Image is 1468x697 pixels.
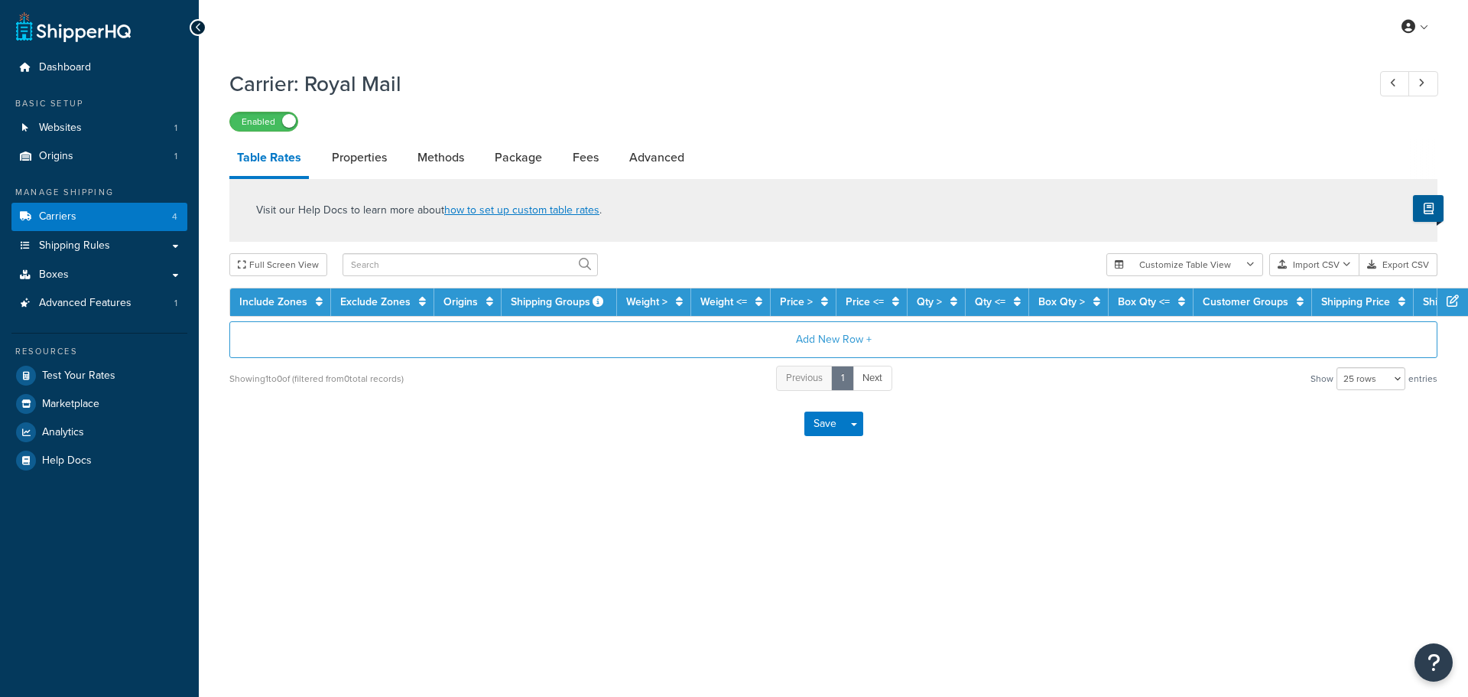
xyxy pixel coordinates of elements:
span: Previous [786,370,823,385]
a: Weight <= [700,294,747,310]
a: Exclude Zones [340,294,411,310]
span: Analytics [42,426,84,439]
a: Test Your Rates [11,362,187,389]
span: Next [862,370,882,385]
a: Analytics [11,419,187,446]
span: Advanced Features [39,297,132,310]
input: Search [343,253,598,276]
button: Show Help Docs [1413,195,1444,222]
button: Customize Table View [1106,253,1263,276]
li: Websites [11,114,187,142]
span: Marketplace [42,398,99,411]
span: entries [1408,368,1437,389]
a: Dashboard [11,54,187,82]
a: Qty <= [975,294,1005,310]
a: Advanced [622,139,692,176]
a: how to set up custom table rates [444,202,599,218]
span: Websites [39,122,82,135]
p: Visit our Help Docs to learn more about . [256,202,602,219]
button: Full Screen View [229,253,327,276]
a: Price <= [846,294,884,310]
a: Previous [776,366,833,391]
a: Table Rates [229,139,309,179]
span: Shipping Rules [39,239,110,252]
a: Advanced Features1 [11,289,187,318]
button: Add New Row + [229,321,1437,358]
div: Basic Setup [11,97,187,110]
li: Carriers [11,203,187,231]
a: Methods [410,139,472,176]
button: Open Resource Center [1414,643,1453,682]
a: Origins1 [11,142,187,171]
a: Previous Record [1380,71,1410,96]
a: Shipping Rules [11,232,187,260]
a: Qty > [917,294,942,310]
a: Carriers4 [11,203,187,231]
a: Fees [565,139,606,176]
span: Carriers [39,210,76,223]
span: Origins [39,150,73,163]
button: Import CSV [1269,253,1359,276]
a: Origins [443,294,478,310]
span: 1 [174,150,177,163]
li: Advanced Features [11,289,187,318]
a: Properties [324,139,395,176]
span: Help Docs [42,454,92,467]
th: Shipping Groups [502,288,617,316]
a: Customer Groups [1203,294,1288,310]
button: Save [804,412,846,436]
span: Show [1310,368,1333,389]
h1: Carrier: Royal Mail [229,69,1352,99]
li: Origins [11,142,187,171]
a: Next [853,366,892,391]
span: 1 [174,297,177,310]
span: 1 [174,122,177,135]
span: 4 [172,210,177,223]
a: 1 [831,366,854,391]
a: Box Qty <= [1118,294,1170,310]
label: Enabled [230,112,297,131]
a: Boxes [11,261,187,289]
a: Price > [780,294,813,310]
span: Boxes [39,269,69,282]
div: Showing 1 to 0 of (filtered from 0 total records) [229,368,404,389]
a: Box Qty > [1038,294,1085,310]
a: Include Zones [239,294,307,310]
button: Export CSV [1359,253,1437,276]
a: Marketplace [11,390,187,418]
div: Manage Shipping [11,186,187,199]
a: Websites1 [11,114,187,142]
a: Weight > [626,294,667,310]
a: Help Docs [11,447,187,474]
a: Package [487,139,550,176]
a: Shipping Price [1321,294,1390,310]
span: Dashboard [39,61,91,74]
a: Next Record [1408,71,1438,96]
div: Resources [11,345,187,358]
span: Test Your Rates [42,370,115,383]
